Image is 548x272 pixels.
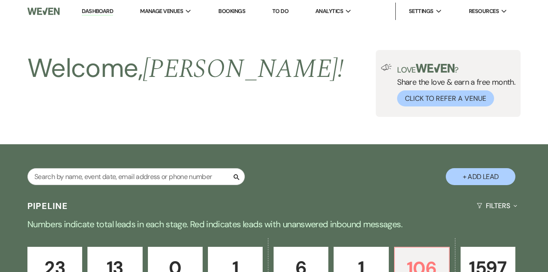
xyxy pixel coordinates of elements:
[397,90,494,106] button: Click to Refer a Venue
[397,64,515,74] p: Love ?
[140,7,183,16] span: Manage Venues
[218,7,245,15] a: Bookings
[392,64,515,106] div: Share the love & earn a free month.
[27,2,60,20] img: Weven Logo
[272,7,288,15] a: To Do
[469,7,499,16] span: Resources
[27,200,68,212] h3: Pipeline
[473,194,521,217] button: Filters
[27,50,344,87] h2: Welcome,
[27,168,245,185] input: Search by name, event date, email address or phone number
[315,7,343,16] span: Analytics
[409,7,434,16] span: Settings
[381,64,392,71] img: loud-speaker-illustration.svg
[446,168,515,185] button: + Add Lead
[82,7,113,16] a: Dashboard
[416,64,454,73] img: weven-logo-green.svg
[143,49,344,89] span: [PERSON_NAME] !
